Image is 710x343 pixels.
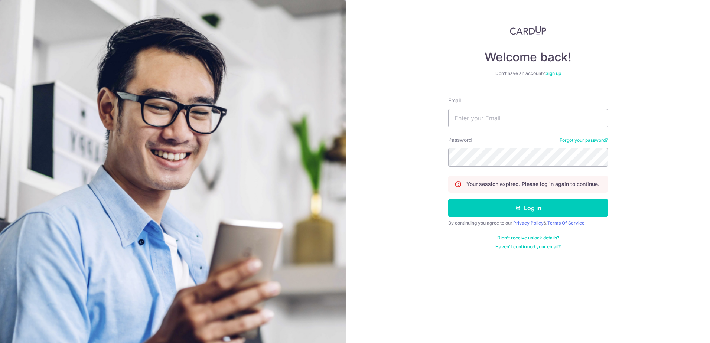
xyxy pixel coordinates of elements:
[448,97,461,104] label: Email
[448,136,472,144] label: Password
[510,26,546,35] img: CardUp Logo
[547,220,584,226] a: Terms Of Service
[513,220,544,226] a: Privacy Policy
[466,180,599,188] p: Your session expired. Please log in again to continue.
[495,244,561,250] a: Haven't confirmed your email?
[448,199,608,217] button: Log in
[545,71,561,76] a: Sign up
[560,137,608,143] a: Forgot your password?
[448,109,608,127] input: Enter your Email
[497,235,559,241] a: Didn't receive unlock details?
[448,220,608,226] div: By continuing you agree to our &
[448,71,608,76] div: Don’t have an account?
[448,50,608,65] h4: Welcome back!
